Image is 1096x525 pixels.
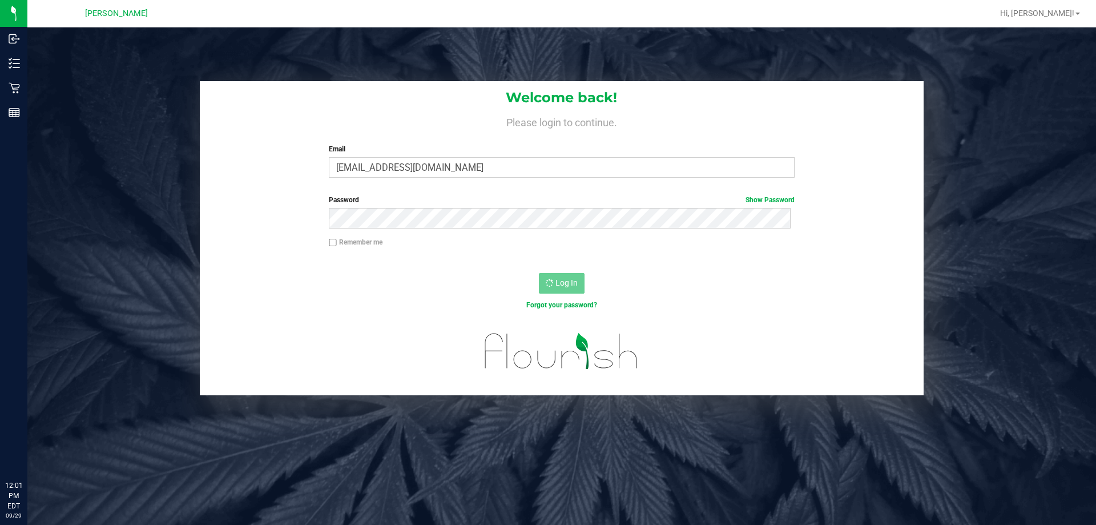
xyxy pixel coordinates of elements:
[1000,9,1074,18] span: Hi, [PERSON_NAME]!
[329,237,382,247] label: Remember me
[526,301,597,309] a: Forgot your password?
[539,273,585,294] button: Log In
[5,511,22,520] p: 09/29
[5,480,22,511] p: 12:01 PM EDT
[329,239,337,247] input: Remember me
[9,58,20,69] inline-svg: Inventory
[329,196,359,204] span: Password
[9,33,20,45] inline-svg: Inbound
[9,107,20,118] inline-svg: Reports
[555,278,578,287] span: Log In
[329,144,794,154] label: Email
[200,90,924,105] h1: Welcome back!
[471,322,652,380] img: flourish_logo.svg
[85,9,148,18] span: [PERSON_NAME]
[9,82,20,94] inline-svg: Retail
[746,196,795,204] a: Show Password
[200,114,924,128] h4: Please login to continue.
